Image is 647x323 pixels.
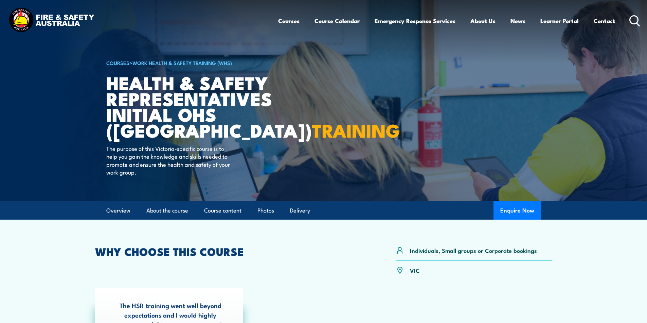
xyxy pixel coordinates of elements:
strong: TRAINING [312,116,400,144]
h2: WHY CHOOSE THIS COURSE [95,246,293,256]
a: Photos [257,202,274,220]
a: Learner Portal [540,12,579,30]
a: News [510,12,525,30]
a: Work Health & Safety Training (WHS) [132,59,232,66]
button: Enquire Now [493,201,541,220]
a: COURSES [106,59,129,66]
a: Course content [204,202,241,220]
p: Individuals, Small groups or Corporate bookings [410,246,537,254]
a: Emergency Response Services [375,12,455,30]
a: Courses [278,12,300,30]
h1: Health & Safety Representatives Initial OHS ([GEOGRAPHIC_DATA]) [106,75,274,138]
p: VIC [410,266,420,274]
a: Course Calendar [314,12,360,30]
h6: > [106,59,274,67]
a: Delivery [290,202,310,220]
a: About the course [146,202,188,220]
p: The purpose of this Victoria-specific course is to help you gain the knowledge and skills needed ... [106,144,230,176]
a: About Us [470,12,496,30]
a: Overview [106,202,130,220]
a: Contact [594,12,615,30]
